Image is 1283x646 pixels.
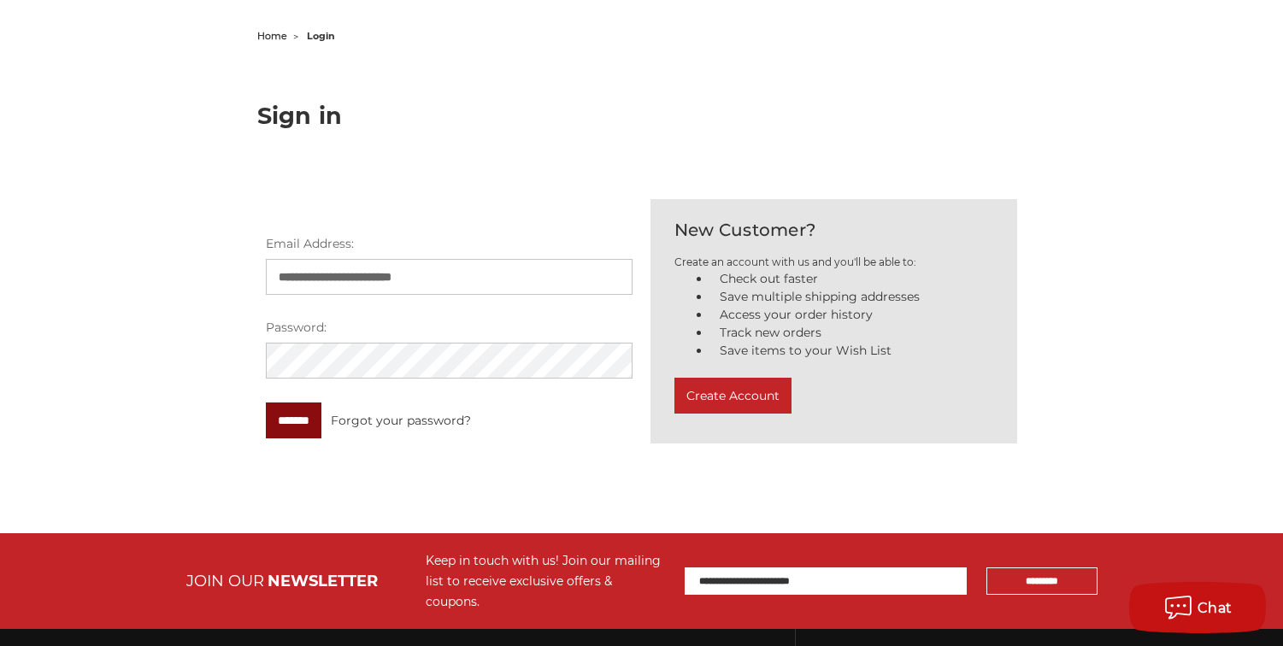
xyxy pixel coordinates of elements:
[257,104,1027,127] h1: Sign in
[674,255,993,270] p: Create an account with us and you'll be able to:
[710,342,993,360] li: Save items to your Wish List
[1198,600,1233,616] span: Chat
[674,378,792,414] button: Create Account
[331,412,471,430] a: Forgot your password?
[266,235,633,253] label: Email Address:
[674,217,993,243] h2: New Customer?
[674,393,792,408] a: Create Account
[186,572,264,590] span: JOIN OUR
[307,30,335,42] span: login
[268,572,378,590] span: NEWSLETTER
[710,288,993,306] li: Save multiple shipping addresses
[710,324,993,342] li: Track new orders
[426,550,668,612] div: Keep in touch with us! Join our mailing list to receive exclusive offers & coupons.
[266,319,633,337] label: Password:
[1129,582,1266,633] button: Chat
[710,306,993,324] li: Access your order history
[710,270,993,288] li: Check out faster
[257,30,287,42] a: home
